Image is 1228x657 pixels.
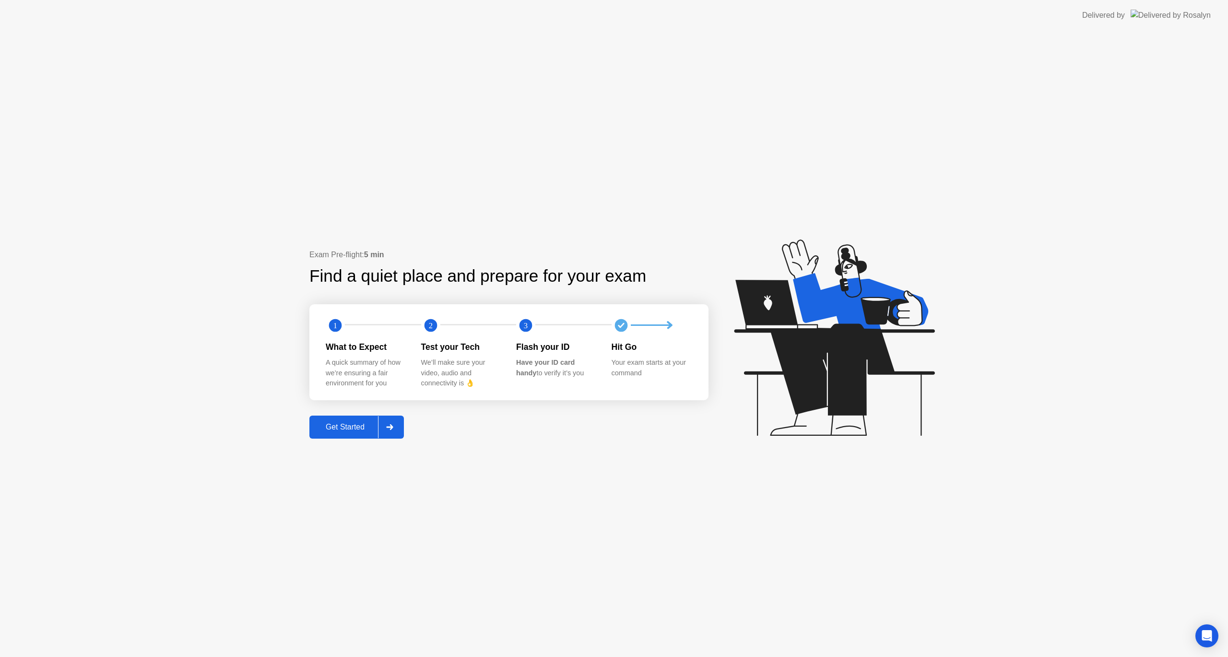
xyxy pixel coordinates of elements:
div: to verify it’s you [516,358,596,378]
img: Delivered by Rosalyn [1131,10,1211,21]
div: Test your Tech [421,341,501,353]
div: Flash your ID [516,341,596,353]
text: 1 [333,321,337,330]
div: Hit Go [612,341,692,353]
div: A quick summary of how we’re ensuring a fair environment for you [326,358,406,389]
div: What to Expect [326,341,406,353]
b: Have your ID card handy [516,358,575,377]
div: Exam Pre-flight: [309,249,708,261]
text: 3 [524,321,528,330]
div: Delivered by [1082,10,1125,21]
div: Your exam starts at your command [612,358,692,378]
div: Find a quiet place and prepare for your exam [309,263,648,289]
button: Get Started [309,416,404,439]
div: Open Intercom Messenger [1195,624,1218,647]
b: 5 min [364,251,384,259]
div: Get Started [312,423,378,431]
text: 2 [428,321,432,330]
div: We’ll make sure your video, audio and connectivity is 👌 [421,358,501,389]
